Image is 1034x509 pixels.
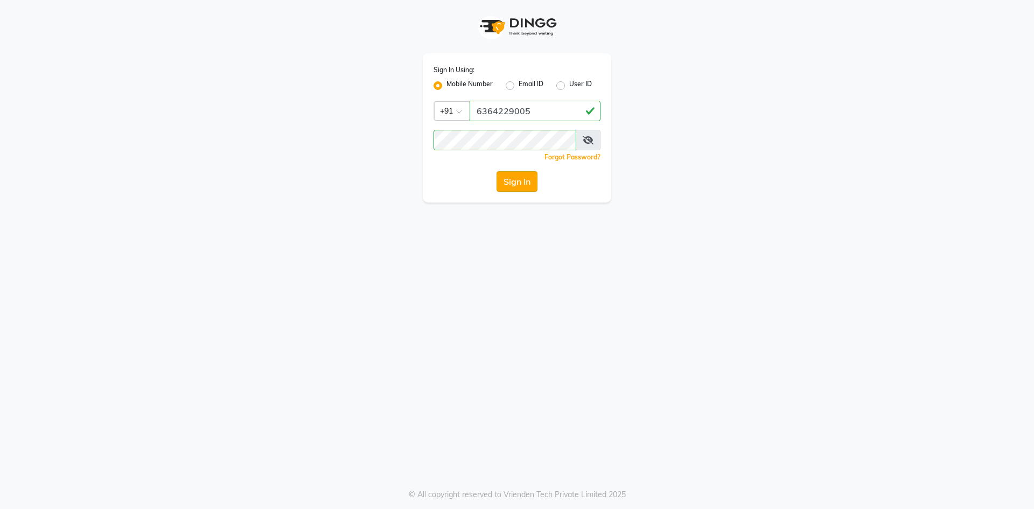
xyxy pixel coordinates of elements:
img: logo1.svg [474,11,560,43]
label: Sign In Using: [434,65,474,75]
label: Email ID [519,79,543,92]
input: Username [434,130,576,150]
input: Username [470,101,600,121]
button: Sign In [497,171,537,192]
label: Mobile Number [446,79,493,92]
label: User ID [569,79,592,92]
a: Forgot Password? [544,153,600,161]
